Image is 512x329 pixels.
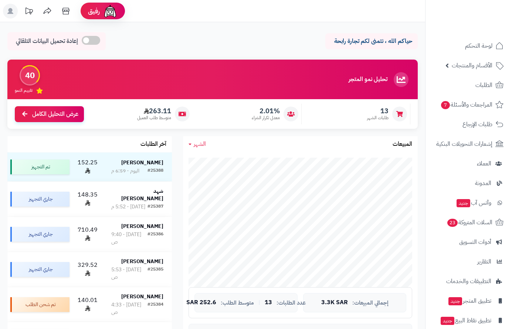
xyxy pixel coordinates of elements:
span: تطبيق المتجر [448,296,491,306]
span: | [258,300,260,305]
div: #25386 [148,231,163,246]
span: 13 [265,299,272,306]
span: طلبات الإرجاع [462,119,492,130]
a: التقارير [430,253,508,271]
span: جديد [457,199,470,207]
span: جديد [448,297,462,305]
div: جاري التجهيز [10,227,69,242]
h3: آخر الطلبات [140,141,166,148]
span: الطلبات [475,80,492,90]
span: عرض التحليل الكامل [32,110,78,118]
span: معدل تكرار الشراء [252,115,280,121]
span: السلات المتروكة [447,217,492,228]
td: 152.25 [72,152,103,181]
div: اليوم - 6:59 م [111,167,139,175]
span: إشعارات التحويلات البنكية [436,139,492,149]
span: الشهر [194,140,206,148]
a: العملاء [430,155,508,172]
span: 23 [447,219,458,227]
img: ai-face.png [103,4,118,19]
div: [DATE] - 5:52 م [111,203,145,211]
h3: المبيعات [393,141,412,148]
span: 7 [441,101,450,110]
a: الطلبات [430,76,508,94]
span: تقييم النمو [15,87,33,94]
td: 148.35 [72,182,103,216]
a: الشهر [189,140,206,148]
span: متوسط الطلب: [221,300,254,306]
td: 140.01 [72,287,103,322]
span: لوحة التحكم [465,41,492,51]
a: طلبات الإرجاع [430,115,508,133]
span: المدونة [475,178,491,188]
strong: [PERSON_NAME] [121,222,163,230]
div: #25385 [148,266,163,281]
div: تم التجهيز [10,160,69,174]
span: 2.01% [252,107,280,115]
span: أدوات التسويق [459,237,491,247]
a: عرض التحليل الكامل [15,106,84,122]
span: تطبيق نقاط البيع [440,315,491,326]
a: التطبيقات والخدمات [430,272,508,290]
img: logo-2.png [462,6,505,21]
span: رفيق [88,7,100,16]
h3: تحليل نمو المتجر [349,76,387,83]
span: إعادة تحميل البيانات التلقائي [16,37,78,46]
div: [DATE] - 4:33 ص [111,301,148,316]
a: السلات المتروكة23 [430,214,508,231]
span: عدد الطلبات: [277,300,306,306]
strong: [PERSON_NAME] [121,159,163,167]
span: العملاء [477,158,491,169]
span: الأقسام والمنتجات [452,60,492,71]
p: حياكم الله ، نتمنى لكم تجارة رابحة [331,37,412,46]
div: #25388 [148,167,163,175]
a: أدوات التسويق [430,233,508,251]
span: جديد [441,317,454,325]
span: التطبيقات والخدمات [446,276,491,286]
div: #25387 [148,203,163,211]
div: جاري التجهيز [10,192,69,207]
strong: [PERSON_NAME] [121,258,163,265]
span: التقارير [477,256,491,267]
strong: [PERSON_NAME] [121,293,163,301]
div: تم شحن الطلب [10,297,69,312]
strong: شهد [PERSON_NAME] [121,187,163,202]
a: المدونة [430,174,508,192]
span: إجمالي المبيعات: [352,300,389,306]
span: 263.11 [137,107,171,115]
a: لوحة التحكم [430,37,508,55]
span: وآتس آب [456,198,491,208]
div: جاري التجهيز [10,262,69,277]
div: [DATE] - 5:53 ص [111,266,148,281]
span: متوسط طلب العميل [137,115,171,121]
a: تطبيق المتجرجديد [430,292,508,310]
td: 710.49 [72,217,103,252]
a: المراجعات والأسئلة7 [430,96,508,114]
span: 252.6 SAR [186,299,216,306]
a: تحديثات المنصة [20,4,38,20]
td: 329.52 [72,252,103,287]
a: إشعارات التحويلات البنكية [430,135,508,153]
div: #25384 [148,301,163,316]
span: 3.3K SAR [321,299,348,306]
a: وآتس آبجديد [430,194,508,212]
div: [DATE] - 9:40 ص [111,231,148,246]
span: طلبات الشهر [367,115,389,121]
span: 13 [367,107,389,115]
span: المراجعات والأسئلة [440,100,492,110]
